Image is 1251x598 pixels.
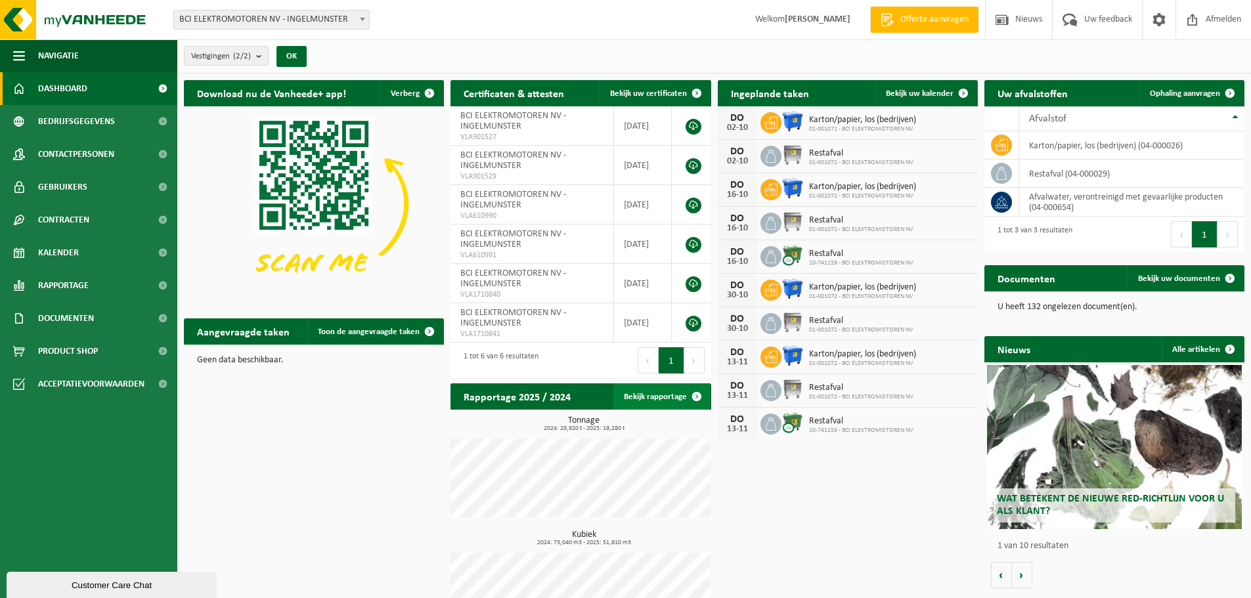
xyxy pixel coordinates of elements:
span: Gebruikers [38,171,87,203]
span: Acceptatievoorwaarden [38,368,144,400]
div: DO [724,414,751,425]
div: 16-10 [724,190,751,200]
button: Next [1218,221,1238,247]
a: Bekijk uw documenten [1128,265,1243,291]
span: 10-741159 - BCI ELEKTROMOTOREN NV [809,259,913,267]
span: BCI ELEKTROMOTOREN NV - INGELMUNSTER [460,111,566,131]
a: Bekijk uw certificaten [600,80,710,106]
span: 01-001072 - BCI ELEKTROMOTOREN NV [809,360,916,368]
div: DO [724,113,751,123]
p: 1 van 10 resultaten [998,542,1238,551]
span: Restafval [809,383,913,393]
img: WB-1100-GAL-GY-02 [781,144,804,166]
span: Documenten [38,302,94,335]
span: Wat betekent de nieuwe RED-richtlijn voor u als klant? [997,494,1224,517]
iframe: chat widget [7,569,219,598]
img: WB-1100-HPE-BE-01 [781,110,804,133]
a: Offerte aanvragen [870,7,978,33]
h2: Download nu de Vanheede+ app! [184,80,359,106]
h3: Kubiek [457,530,711,546]
p: U heeft 132 ongelezen document(en). [998,303,1231,312]
span: 01-001072 - BCI ELEKTROMOTOREN NV [809,192,916,200]
strong: [PERSON_NAME] [785,14,850,24]
td: afvalwater, verontreinigd met gevaarlijke producten (04-000654) [1019,188,1244,217]
td: restafval (04-000029) [1019,160,1244,188]
span: Bekijk uw kalender [886,89,954,98]
h2: Rapportage 2025 / 2024 [450,383,584,409]
h2: Aangevraagde taken [184,318,303,344]
img: WB-1100-GAL-GY-02 [781,378,804,400]
span: VLA1710840 [460,289,604,300]
h2: Uw afvalstoffen [984,80,1081,106]
span: Karton/papier, los (bedrijven) [809,282,916,293]
button: 1 [1192,221,1218,247]
button: Previous [638,347,659,374]
span: BCI ELEKTROMOTOREN NV - INGELMUNSTER [460,308,566,328]
span: Restafval [809,215,913,226]
img: WB-1100-HPE-BE-01 [781,345,804,367]
p: Geen data beschikbaar. [197,356,431,365]
span: Restafval [809,316,913,326]
h2: Documenten [984,265,1068,291]
span: 01-001072 - BCI ELEKTROMOTOREN NV [809,393,913,401]
a: Bekijk uw kalender [875,80,977,106]
a: Bekijk rapportage [613,383,710,410]
span: VLA901529 [460,171,604,182]
span: Karton/papier, los (bedrijven) [809,349,916,360]
div: DO [724,314,751,324]
div: DO [724,347,751,358]
div: DO [724,381,751,391]
img: WB-0770-CU [781,412,804,434]
button: Next [684,347,705,374]
span: 01-001072 - BCI ELEKTROMOTOREN NV [809,293,916,301]
a: Ophaling aanvragen [1139,80,1243,106]
span: BCI ELEKTROMOTOREN NV - INGELMUNSTER [460,190,566,210]
span: 01-001072 - BCI ELEKTROMOTOREN NV [809,326,913,334]
span: Bekijk uw certificaten [610,89,687,98]
img: WB-1100-HPE-BE-01 [781,177,804,200]
td: [DATE] [614,224,672,264]
div: 30-10 [724,324,751,333]
span: Ophaling aanvragen [1150,89,1220,98]
span: Contactpersonen [38,138,114,171]
span: Rapportage [38,269,89,302]
span: BCI ELEKTROMOTOREN NV - INGELMUNSTER [460,150,566,171]
button: Verberg [380,80,443,106]
button: Vestigingen(2/2) [184,46,269,66]
span: Offerte aanvragen [897,13,972,26]
span: Dashboard [38,72,87,105]
span: Navigatie [38,39,79,72]
h3: Tonnage [457,416,711,432]
span: VLA610990 [460,211,604,221]
span: Restafval [809,249,913,259]
div: 02-10 [724,157,751,166]
div: 16-10 [724,257,751,267]
span: Karton/papier, los (bedrijven) [809,182,916,192]
div: DO [724,213,751,224]
img: WB-1100-GAL-GY-02 [781,211,804,233]
img: WB-0770-CU [781,244,804,267]
span: 10-741159 - BCI ELEKTROMOTOREN NV [809,427,913,435]
button: 1 [659,347,684,374]
td: [DATE] [614,303,672,343]
span: VLA901527 [460,132,604,142]
span: BCI ELEKTROMOTOREN NV - INGELMUNSTER [460,229,566,249]
h2: Certificaten & attesten [450,80,577,106]
img: WB-1100-HPE-BE-01 [781,278,804,300]
span: VLA1710841 [460,329,604,339]
td: karton/papier, los (bedrijven) (04-000026) [1019,131,1244,160]
div: DO [724,247,751,257]
span: 01-001072 - BCI ELEKTROMOTOREN NV [809,159,913,167]
a: Alle artikelen [1162,336,1243,362]
a: Wat betekent de nieuwe RED-richtlijn voor u als klant? [987,365,1242,529]
span: Contracten [38,203,89,236]
img: WB-1100-GAL-GY-02 [781,311,804,333]
span: BCI ELEKTROMOTOREN NV - INGELMUNSTER [173,10,370,30]
span: Bekijk uw documenten [1138,274,1220,283]
span: Afvalstof [1029,114,1066,124]
h2: Ingeplande taken [718,80,822,106]
div: 13-11 [724,358,751,367]
div: 13-11 [724,425,751,434]
div: DO [724,146,751,157]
